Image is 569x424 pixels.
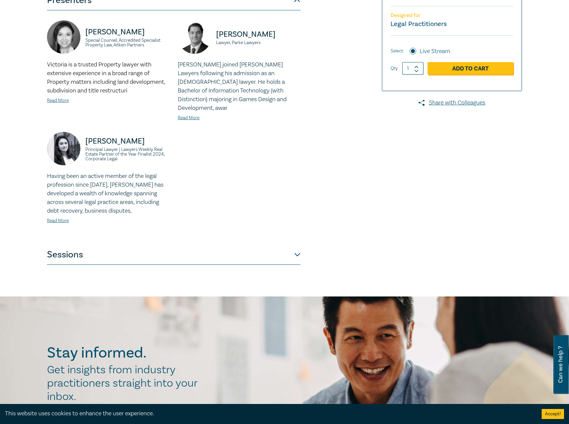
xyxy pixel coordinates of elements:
small: Lawyer, Parke Lawyers [216,40,301,45]
label: Live Stream [420,47,450,56]
a: Read More [47,97,69,103]
p: [PERSON_NAME] [216,29,301,40]
h2: Get insights from industry practitioners straight into your inbox. [47,363,204,403]
small: Legal Practitioners [391,20,447,28]
img: https://s3.ap-southeast-2.amazonaws.com/leo-cussen-store-production-content/Contacts/Victoria%20A... [47,20,80,54]
a: Read More [178,115,199,121]
span: Can we help ? [557,339,564,390]
p: [PERSON_NAME] joined [PERSON_NAME] Lawyers following his admission as an [DEMOGRAPHIC_DATA] lawye... [178,60,301,113]
p: [PERSON_NAME] [85,27,170,37]
label: Qty [391,65,398,72]
span: Select: [391,47,404,55]
small: Principal Lawyer | Lawyers Weekly Real Estate Partner of the Year Finalist 2024, Corporate Legal [85,147,170,161]
input: 1 [402,62,424,75]
h2: Stay informed. [47,344,204,362]
p: Designed for [391,12,513,19]
a: Add to Cart [428,62,513,75]
button: Sessions [47,245,301,265]
small: Special Counsel, Accredited Specialist Property Law, Aitken Partners [85,38,170,47]
a: Read More [47,218,69,224]
img: https://s3.ap-southeast-2.amazonaws.com/leo-cussen-store-production-content/Contacts/Zohra%20Ali/... [47,132,80,165]
a: Share with Colleagues [382,98,522,107]
span: Victoria is a trusted Property lawyer with extensive experience in a broad range of Property matt... [47,61,165,94]
p: Having been an active member of the legal profession since [DATE], [PERSON_NAME] has developed a ... [47,172,170,215]
p: [PERSON_NAME] [85,136,170,147]
img: https://s3.ap-southeast-2.amazonaws.com/leo-cussen-store-production-content/Contacts/Julian%20McI... [178,20,211,54]
button: Accept cookies [542,409,564,419]
div: This website uses cookies to enhance the user experience. [5,409,532,418]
